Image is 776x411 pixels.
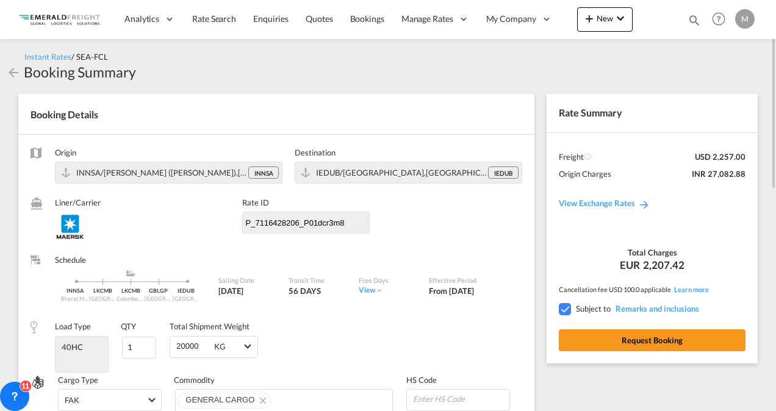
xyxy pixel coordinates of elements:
label: Sailing Date [218,276,276,285]
span: IEDUB/Dublin,Europe [316,168,507,177]
label: Commodity [174,374,394,385]
div: IEDUB [173,287,201,295]
label: HS Code [406,374,510,385]
md-icon: icon-magnify [688,13,701,27]
div: FAK [65,395,79,405]
span: Bookings [350,13,384,24]
div: Freight [559,151,591,162]
div: [GEOGRAPHIC_DATA] [89,295,117,303]
span: My Company [486,13,536,25]
md-icon: Spot Rates are dynamic & can fluctuate with time [584,153,591,160]
div: Bharat Mumbai Container Terminal [61,295,89,303]
div: INNSA [61,287,89,295]
label: Free Days [359,276,417,285]
div: INNSA [248,166,279,179]
label: Schedule [55,254,206,265]
span: INNSA/Jawaharlal Nehru (Nhava Sheva),Asia Pacific [76,168,319,177]
span: Enquiries [253,13,289,24]
span: Subject to [576,304,611,313]
span: Cancellation fee USD 100.0 applicable [559,285,671,294]
div: Maersk Spot [55,212,230,242]
div: Rate Summary [547,94,758,132]
div: Origin Charges [559,168,611,179]
span: Help [708,9,729,29]
span: 2,207.42 [643,258,684,273]
input: Enter HS Code [412,390,509,408]
img: Maersk Spot [55,212,85,242]
input: Qty [122,337,157,359]
div: 56 DAYS [289,285,347,296]
md-icon: icon-chevron-down [613,11,628,26]
div: icon-arrow-left [6,62,24,82]
div: [GEOGRAPHIC_DATA], [GEOGRAPHIC_DATA] [173,295,201,303]
span: GENERAL CARGO [185,395,254,404]
label: Rate ID [242,197,370,208]
span: Analytics [124,13,159,25]
div: Viewicon-chevron-down [359,285,384,296]
div: QTY [121,321,136,332]
md-icon: icon-plus 400-fg [582,11,597,26]
div: Colombo Intl Contr Tml [117,295,145,303]
label: Origin [55,147,282,158]
div: INR 27,082.88 [692,168,745,179]
div: USD 2,257.00 [695,151,745,162]
div: GBLGP [145,287,173,295]
span: REMARKSINCLUSIONS [613,304,699,313]
span: Manage Rates [401,13,453,25]
span: Quotes [306,13,332,24]
div: Total Shipment Weight [170,321,250,332]
div: LKCMB [117,287,145,295]
div: icon-magnify [688,13,701,32]
label: Destination [295,147,522,158]
div: Booking Summary [24,62,136,82]
md-icon: /assets/icons/custom/liner-aaa8ad.svg [31,198,43,210]
div: GENERAL CARGO. Press delete to remove this chip. [185,394,257,406]
label: Effective Period [429,276,510,285]
a: View Exchange Rates [547,186,663,220]
span: Rate Search [192,13,236,24]
div: M [735,9,755,29]
input: Destination Port [243,218,350,228]
md-icon: icon-arrow-right [638,198,650,210]
div: KG [214,341,226,351]
span: Booking Details [31,109,98,120]
div: P_7116428206_P01dcr3m8 [243,217,350,228]
md-select: Select Cargo type: FAK [58,389,162,411]
button: Remove GENERAL CARGO [252,394,270,406]
div: 25 Aug 2025 [218,285,276,296]
div: From 12 Aug 2025 [429,285,474,296]
div: Load Type [55,321,91,332]
a: Learn more [674,285,709,294]
md-icon: icon-chevron-down [375,286,384,295]
img: c4318bc049f311eda2ff698fe6a37287.png [18,5,101,33]
md-icon: icon-arrow-left [6,65,21,80]
input: Weight [175,337,210,355]
label: Transit Time [289,276,347,285]
span: New [582,13,628,23]
label: Liner/Carrier [55,197,230,208]
md-icon: assets/icons/custom/ship-fill.svg [123,270,138,276]
div: LKCMB [89,287,117,295]
div: EUR [559,258,745,273]
div: IEDUB [488,166,519,179]
div: Total Charges [559,247,745,258]
input: Load Type [57,338,107,356]
button: icon-plus 400-fgNewicon-chevron-down [577,7,633,32]
button: Request Booking [559,329,745,351]
span: Instant Rates [24,52,71,62]
div: [GEOGRAPHIC_DATA] [145,295,173,303]
div: Help [708,9,735,30]
span: / SEA-FCL [71,52,108,62]
label: Cargo Type [58,374,162,385]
